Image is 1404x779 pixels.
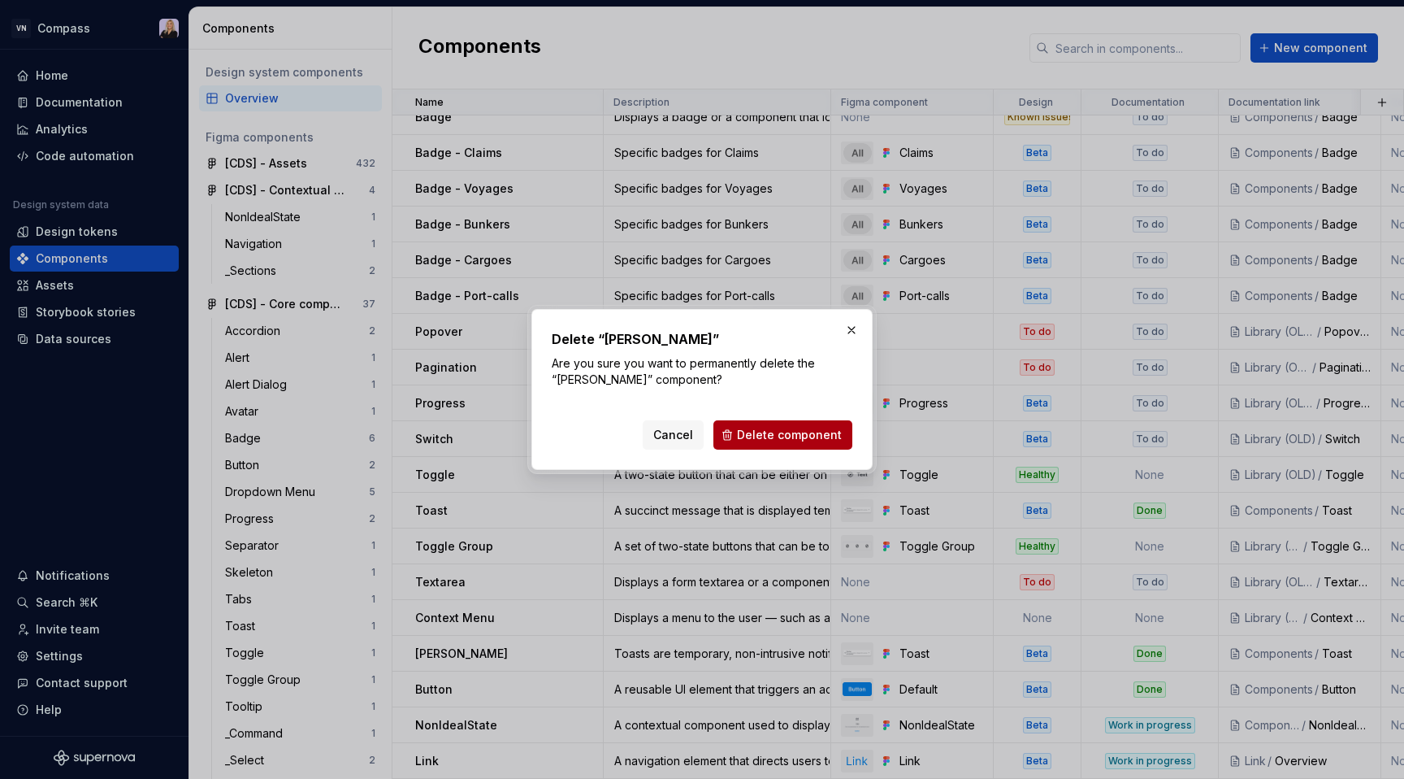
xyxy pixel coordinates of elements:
[713,420,852,450] button: Delete component
[653,427,693,443] span: Cancel
[643,420,704,450] button: Cancel
[552,329,852,349] h2: Delete “[PERSON_NAME]”
[737,427,842,443] span: Delete component
[552,355,852,388] p: Are you sure you want to permanently delete the “[PERSON_NAME]” component?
